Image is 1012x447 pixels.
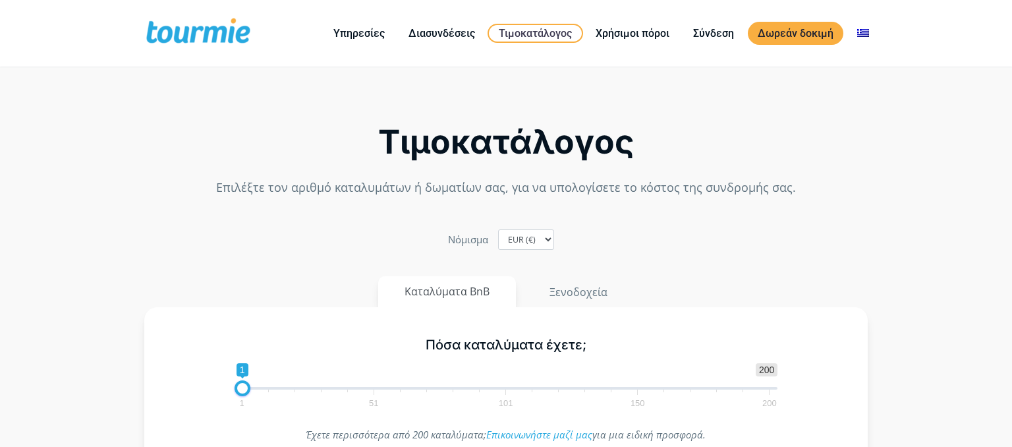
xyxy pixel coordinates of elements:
span: 51 [367,400,380,406]
a: Χρήσιμοι πόροι [586,25,679,42]
span: 200 [756,363,777,376]
label: Nόμισμα [448,231,488,249]
span: 1 [237,363,248,376]
p: Επιλέξτε τον αριθμό καταλυμάτων ή δωματίων σας, για να υπολογίσετε το κόστος της συνδρομής σας. [144,179,868,196]
h2: Τιμοκατάλογος [144,127,868,158]
a: Διασυνδέσεις [399,25,485,42]
button: Καταλύματα BnB [378,276,516,307]
span: 1 [237,400,246,406]
p: Έχετε περισσότερα από 200 καταλύματα; για μια ειδική προσφορά. [235,426,778,444]
h5: Πόσα καταλύματα έχετε; [235,337,778,353]
a: Σύνδεση [683,25,744,42]
span: 150 [629,400,647,406]
button: Ξενοδοχεία [522,276,634,308]
span: 101 [497,400,515,406]
a: Δωρεάν δοκιμή [748,22,843,45]
a: Υπηρεσίες [323,25,395,42]
a: Επικοινωνήστε μαζί μας [486,428,592,441]
a: Τιμοκατάλογος [488,24,583,43]
span: 200 [760,400,779,406]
